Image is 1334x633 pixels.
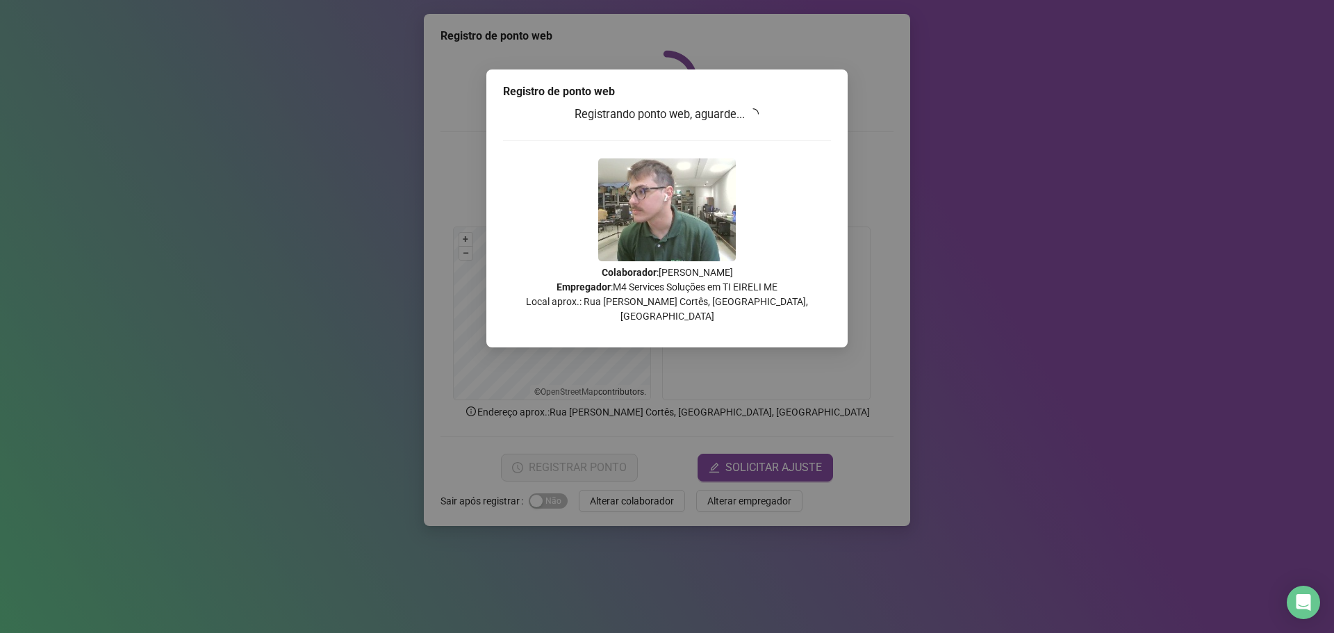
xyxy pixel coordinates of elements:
div: Registro de ponto web [503,83,831,100]
strong: Empregador [557,281,611,293]
p: : [PERSON_NAME] : M4 Services Soluções em TI EIRELI ME Local aprox.: Rua [PERSON_NAME] Cortês, [G... [503,265,831,324]
span: loading [747,108,759,120]
h3: Registrando ponto web, aguarde... [503,106,831,124]
strong: Colaborador [602,267,657,278]
div: Open Intercom Messenger [1287,586,1320,619]
img: 2Q== [598,158,736,261]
